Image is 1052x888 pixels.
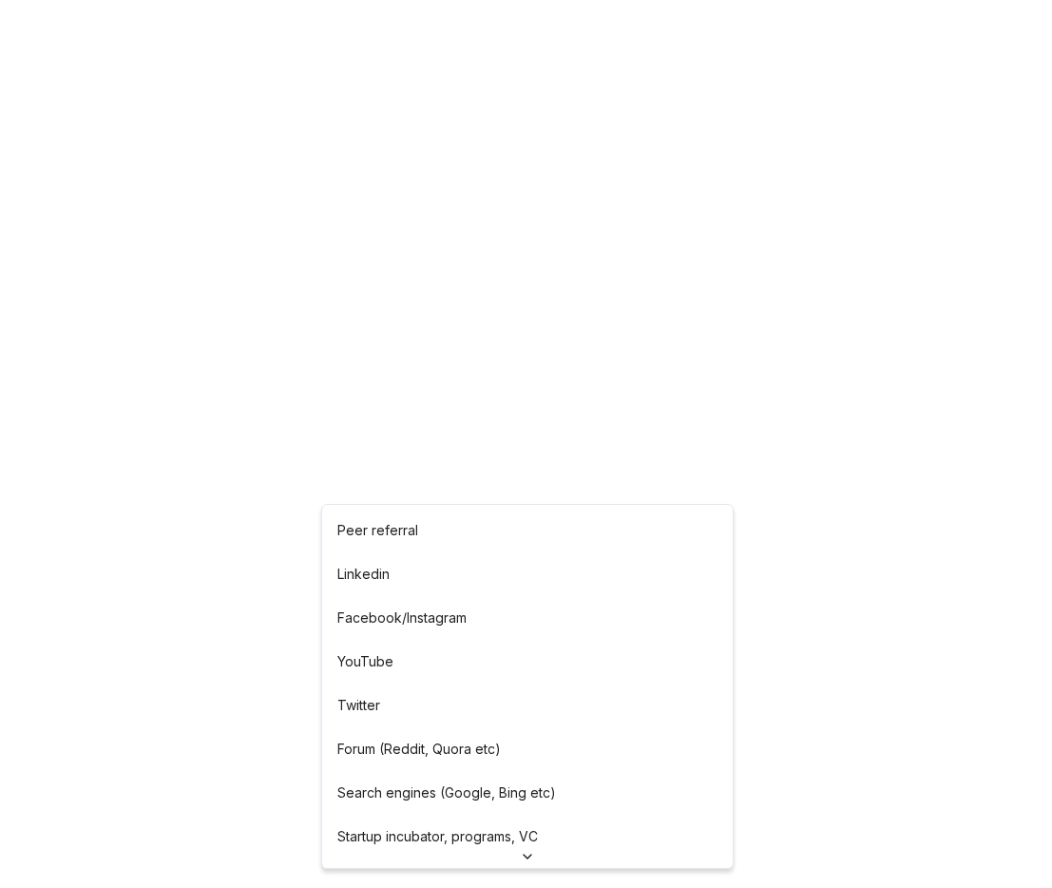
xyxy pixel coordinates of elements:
[337,651,393,672] p: YouTube
[337,564,390,585] p: Linkedin
[337,826,538,847] p: Startup incubator, programs, VC
[337,520,418,541] p: Peer referral
[337,695,380,716] p: Twitter
[337,739,501,760] p: Forum (Reddit, Quora etc)
[337,608,467,628] p: Facebook/Instagram
[337,782,556,803] p: Search engines (Google, Bing etc)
